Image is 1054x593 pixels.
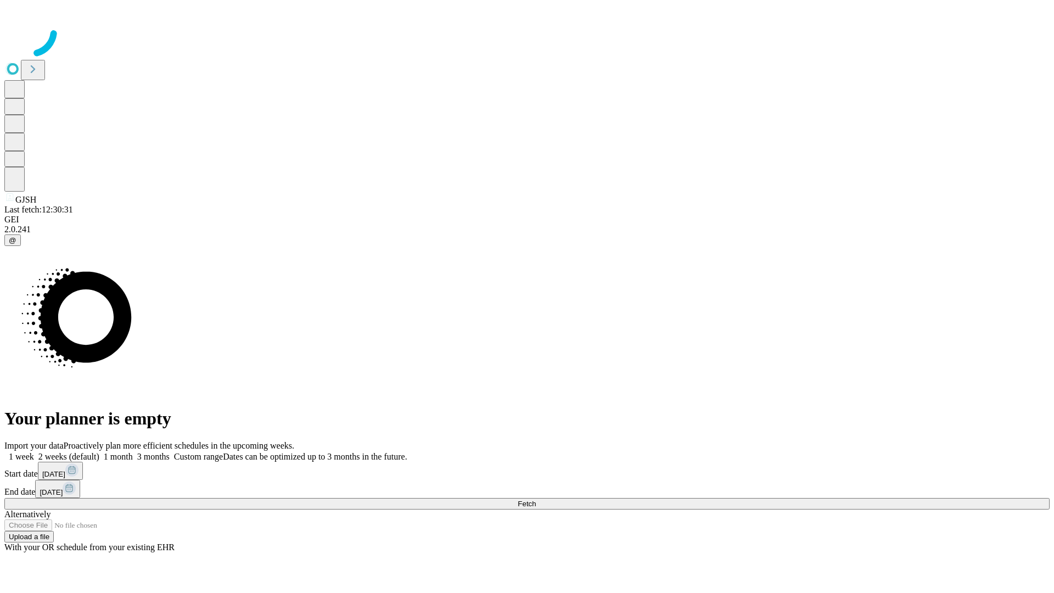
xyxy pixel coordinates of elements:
[35,480,80,498] button: [DATE]
[4,409,1050,429] h1: Your planner is empty
[40,488,63,496] span: [DATE]
[4,542,175,552] span: With your OR schedule from your existing EHR
[4,498,1050,510] button: Fetch
[15,195,36,204] span: GJSH
[4,441,64,450] span: Import your data
[4,531,54,542] button: Upload a file
[42,470,65,478] span: [DATE]
[64,441,294,450] span: Proactively plan more efficient schedules in the upcoming weeks.
[38,462,83,480] button: [DATE]
[4,234,21,246] button: @
[9,236,16,244] span: @
[4,215,1050,225] div: GEI
[174,452,223,461] span: Custom range
[38,452,99,461] span: 2 weeks (default)
[4,462,1050,480] div: Start date
[104,452,133,461] span: 1 month
[137,452,170,461] span: 3 months
[518,500,536,508] span: Fetch
[4,205,73,214] span: Last fetch: 12:30:31
[4,480,1050,498] div: End date
[4,510,51,519] span: Alternatively
[223,452,407,461] span: Dates can be optimized up to 3 months in the future.
[9,452,34,461] span: 1 week
[4,225,1050,234] div: 2.0.241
